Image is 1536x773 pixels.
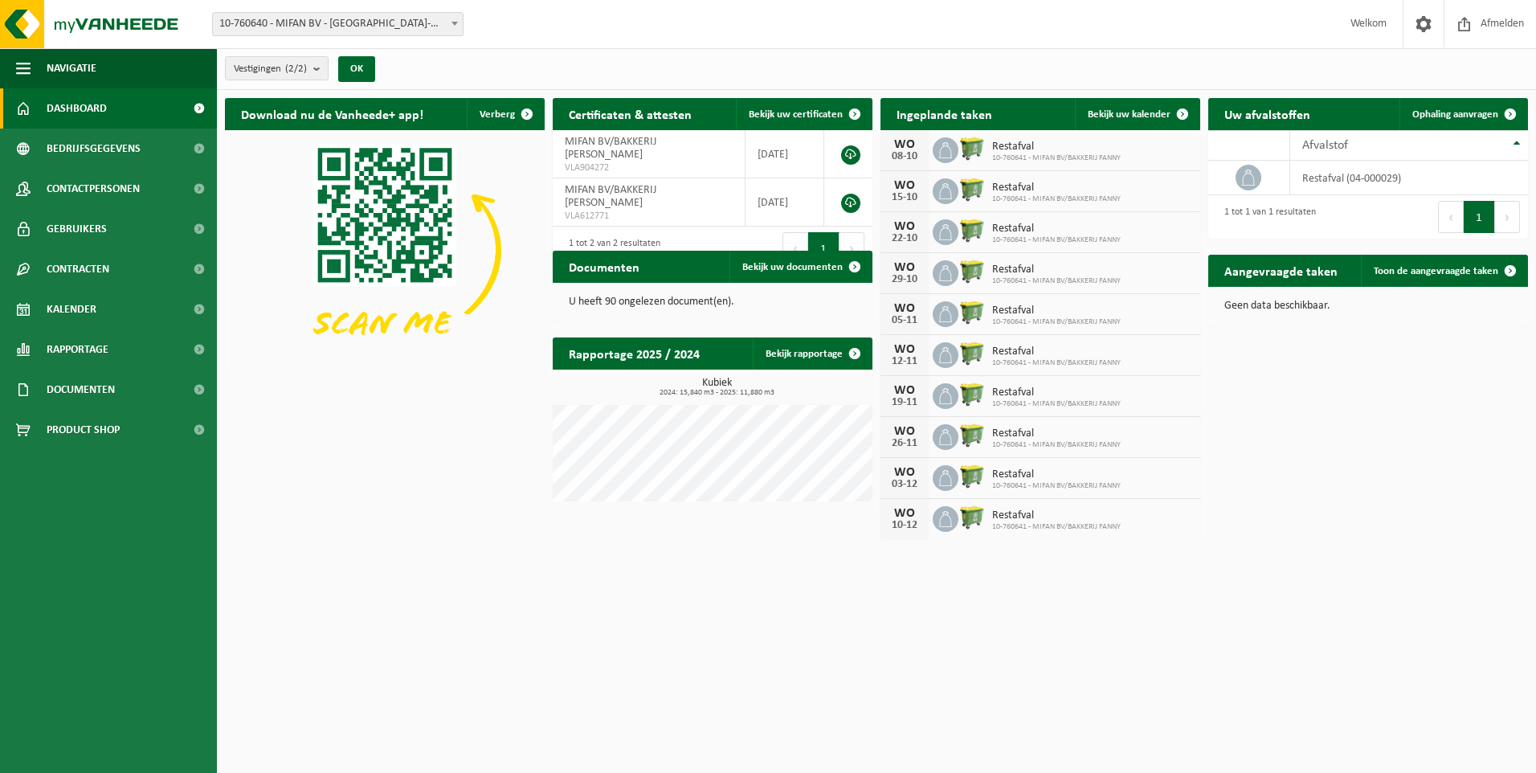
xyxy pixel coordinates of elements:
[47,48,96,88] span: Navigatie
[565,210,733,223] span: VLA612771
[736,98,871,130] a: Bekijk uw certificaten
[1374,266,1498,276] span: Toon de aangevraagde taken
[1399,98,1526,130] a: Ophaling aanvragen
[1208,98,1326,129] h2: Uw afvalstoffen
[1464,201,1495,233] button: 1
[234,57,307,81] span: Vestigingen
[992,468,1121,481] span: Restafval
[992,481,1121,491] span: 10-760641 - MIFAN BV/BAKKERIJ FANNY
[565,184,656,209] span: MIFAN BV/BAKKERIJ [PERSON_NAME]
[47,370,115,410] span: Documenten
[889,315,921,326] div: 05-11
[1412,109,1498,120] span: Ophaling aanvragen
[992,522,1121,532] span: 10-760641 - MIFAN BV/BAKKERIJ FANNY
[889,151,921,162] div: 08-10
[992,264,1121,276] span: Restafval
[889,138,921,151] div: WO
[992,153,1121,163] span: 10-760641 - MIFAN BV/BAKKERIJ FANNY
[839,232,864,264] button: Next
[285,63,307,74] count: (2/2)
[992,194,1121,204] span: 10-760641 - MIFAN BV/BAKKERIJ FANNY
[958,340,986,367] img: WB-0660-HPE-GN-51
[749,109,843,120] span: Bekijk uw certificaten
[889,261,921,274] div: WO
[889,274,921,285] div: 29-10
[782,232,808,264] button: Previous
[958,217,986,244] img: WB-0660-HPE-GN-51
[992,141,1121,153] span: Restafval
[212,12,464,36] span: 10-760640 - MIFAN BV - SINT-GILLIS-WAAS
[992,182,1121,194] span: Restafval
[565,136,656,161] span: MIFAN BV/BAKKERIJ [PERSON_NAME]
[47,329,108,370] span: Rapportage
[225,130,545,370] img: Download de VHEPlus App
[958,504,986,531] img: WB-0660-HPE-GN-51
[889,192,921,203] div: 15-10
[553,337,716,369] h2: Rapportage 2025 / 2024
[467,98,543,130] button: Verberg
[225,98,439,129] h2: Download nu de Vanheede+ app!
[992,427,1121,440] span: Restafval
[47,169,140,209] span: Contactpersonen
[958,299,986,326] img: WB-0660-HPE-GN-51
[742,262,843,272] span: Bekijk uw documenten
[992,305,1121,317] span: Restafval
[1208,255,1354,286] h2: Aangevraagde taken
[338,56,375,82] button: OK
[889,384,921,397] div: WO
[729,251,871,283] a: Bekijk uw documenten
[992,223,1121,235] span: Restafval
[992,346,1121,358] span: Restafval
[889,507,921,520] div: WO
[1302,139,1348,152] span: Afvalstof
[958,463,986,490] img: WB-0660-HPE-GN-51
[553,251,656,282] h2: Documenten
[561,231,660,266] div: 1 tot 2 van 2 resultaten
[992,386,1121,399] span: Restafval
[1075,98,1199,130] a: Bekijk uw kalender
[47,209,107,249] span: Gebruikers
[958,422,986,449] img: WB-0660-HPE-GN-51
[889,302,921,315] div: WO
[553,98,708,129] h2: Certificaten & attesten
[47,289,96,329] span: Kalender
[1361,255,1526,287] a: Toon de aangevraagde taken
[889,179,921,192] div: WO
[992,276,1121,286] span: 10-760641 - MIFAN BV/BAKKERIJ FANNY
[958,176,986,203] img: WB-0660-HPE-GN-51
[1495,201,1520,233] button: Next
[889,479,921,490] div: 03-12
[1224,301,1512,312] p: Geen data beschikbaar.
[889,220,921,233] div: WO
[958,381,986,408] img: WB-0660-HPE-GN-51
[889,438,921,449] div: 26-11
[47,129,141,169] span: Bedrijfsgegevens
[561,389,872,397] span: 2024: 15,840 m3 - 2025: 11,880 m3
[47,249,109,289] span: Contracten
[1438,201,1464,233] button: Previous
[746,178,824,227] td: [DATE]
[958,135,986,162] img: WB-0660-HPE-GN-51
[958,258,986,285] img: WB-0660-HPE-GN-51
[1216,199,1316,235] div: 1 tot 1 van 1 resultaten
[480,109,515,120] span: Verberg
[889,343,921,356] div: WO
[808,232,839,264] button: 1
[889,397,921,408] div: 19-11
[992,509,1121,522] span: Restafval
[992,399,1121,409] span: 10-760641 - MIFAN BV/BAKKERIJ FANNY
[225,56,329,80] button: Vestigingen(2/2)
[1290,161,1528,195] td: restafval (04-000029)
[992,317,1121,327] span: 10-760641 - MIFAN BV/BAKKERIJ FANNY
[746,130,824,178] td: [DATE]
[889,233,921,244] div: 22-10
[992,358,1121,368] span: 10-760641 - MIFAN BV/BAKKERIJ FANNY
[213,13,463,35] span: 10-760640 - MIFAN BV - SINT-GILLIS-WAAS
[47,88,107,129] span: Dashboard
[753,337,871,370] a: Bekijk rapportage
[889,466,921,479] div: WO
[889,425,921,438] div: WO
[889,356,921,367] div: 12-11
[880,98,1008,129] h2: Ingeplande taken
[561,378,872,397] h3: Kubiek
